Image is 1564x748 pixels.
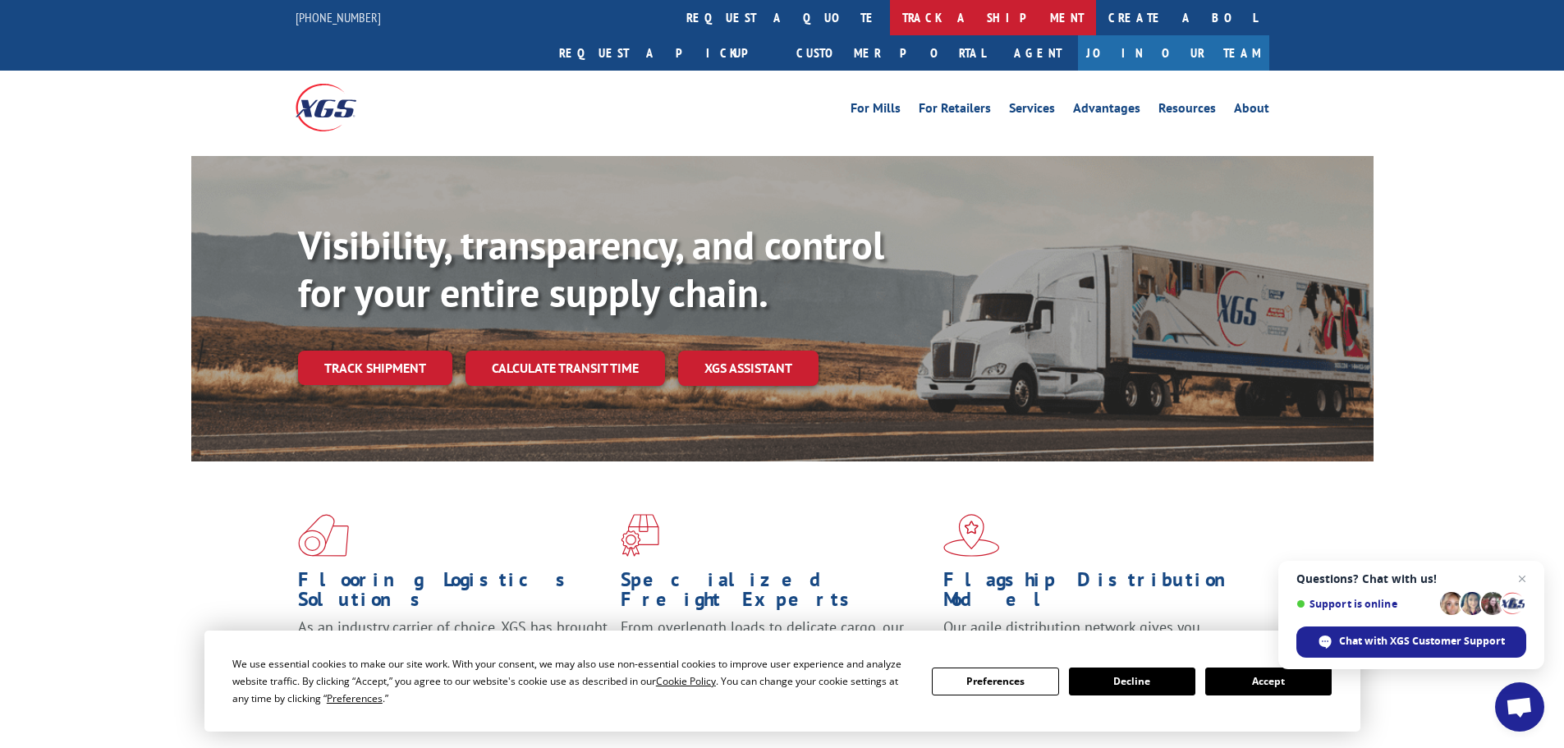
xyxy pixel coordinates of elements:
div: Chat with XGS Customer Support [1296,626,1526,658]
button: Decline [1069,668,1195,695]
a: Services [1009,102,1055,120]
button: Preferences [932,668,1058,695]
b: Visibility, transparency, and control for your entire supply chain. [298,219,884,318]
button: Accept [1205,668,1332,695]
a: Resources [1158,102,1216,120]
p: From overlength loads to delicate cargo, our experienced staff knows the best way to move your fr... [621,617,931,691]
span: Preferences [327,691,383,705]
a: Track shipment [298,351,452,385]
span: As an industry carrier of choice, XGS has brought innovation and dedication to flooring logistics... [298,617,608,676]
div: Cookie Consent Prompt [204,631,1360,732]
a: Request a pickup [547,35,784,71]
span: Support is online [1296,598,1434,610]
div: We use essential cookies to make our site work. With your consent, we may also use non-essential ... [232,655,912,707]
h1: Flooring Logistics Solutions [298,570,608,617]
a: Customer Portal [784,35,998,71]
a: For Retailers [919,102,991,120]
a: For Mills [851,102,901,120]
a: Advantages [1073,102,1140,120]
img: xgs-icon-focused-on-flooring-red [621,514,659,557]
span: Close chat [1512,569,1532,589]
img: xgs-icon-flagship-distribution-model-red [943,514,1000,557]
a: Agent [998,35,1078,71]
a: [PHONE_NUMBER] [296,9,381,25]
h1: Flagship Distribution Model [943,570,1254,617]
img: xgs-icon-total-supply-chain-intelligence-red [298,514,349,557]
span: Our agile distribution network gives you nationwide inventory management on demand. [943,617,1245,656]
span: Questions? Chat with us! [1296,572,1526,585]
a: Calculate transit time [466,351,665,386]
a: About [1234,102,1269,120]
h1: Specialized Freight Experts [621,570,931,617]
a: XGS ASSISTANT [678,351,819,386]
span: Chat with XGS Customer Support [1339,634,1505,649]
span: Cookie Policy [656,674,716,688]
a: Join Our Team [1078,35,1269,71]
div: Open chat [1495,682,1544,732]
